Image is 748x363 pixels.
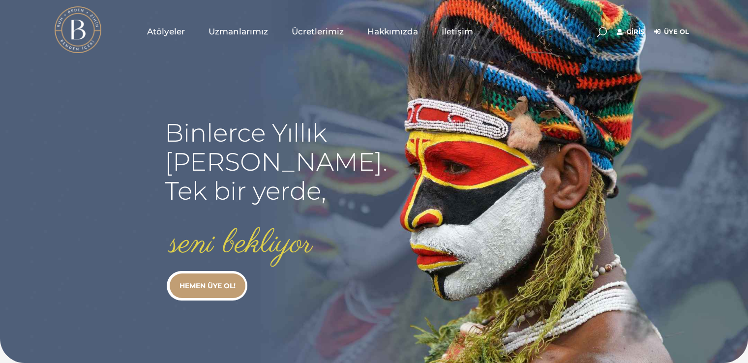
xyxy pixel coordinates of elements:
a: İletişim [430,7,485,56]
a: Üye Ol [654,26,689,38]
img: light logo [55,6,101,53]
rs-layer: seni bekliyor [170,226,313,263]
a: HEMEN ÜYE OL! [170,273,245,298]
a: Ücretlerimiz [280,7,356,56]
a: Atölyeler [135,7,197,56]
a: Hakkımızda [356,7,430,56]
span: Uzmanlarımız [209,26,268,37]
span: Atölyeler [147,26,185,37]
span: Hakkımızda [367,26,418,37]
span: Ücretlerimiz [292,26,344,37]
a: Giriş [617,26,644,38]
span: İletişim [442,26,473,37]
rs-layer: Binlerce Yıllık [PERSON_NAME]. Tek bir yerde, [165,119,388,206]
a: Uzmanlarımız [197,7,280,56]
